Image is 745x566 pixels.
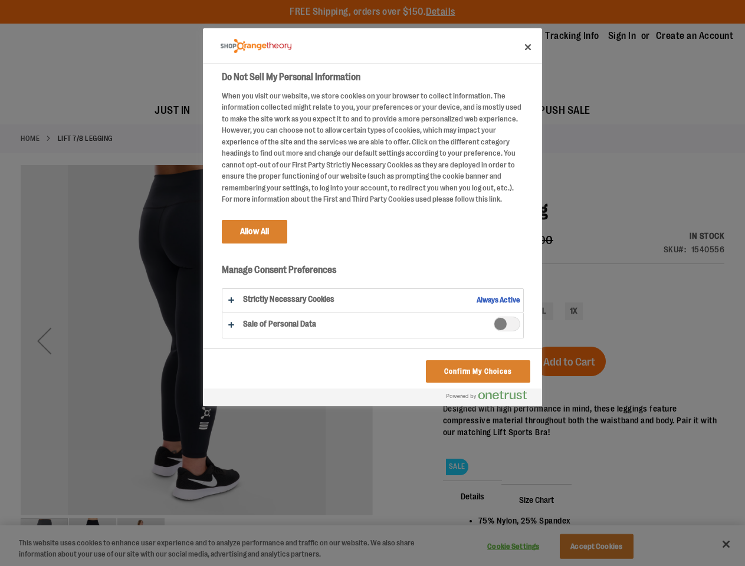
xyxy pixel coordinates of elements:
button: Confirm My Choices [426,360,530,383]
img: Company Logo [221,39,291,54]
a: Powered by OneTrust Opens in a new Tab [447,390,536,405]
h3: Manage Consent Preferences [222,264,524,282]
div: Preference center [203,28,542,406]
h2: Do Not Sell My Personal Information [222,70,524,84]
div: Do Not Sell My Personal Information [203,28,542,406]
span: Sale of Personal Data [494,317,520,331]
button: Close [515,34,541,60]
img: Powered by OneTrust Opens in a new Tab [447,390,527,400]
div: When you visit our website, we store cookies on your browser to collect information. The informat... [222,90,524,205]
div: Company Logo [221,34,291,58]
button: Allow All [222,220,287,243]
